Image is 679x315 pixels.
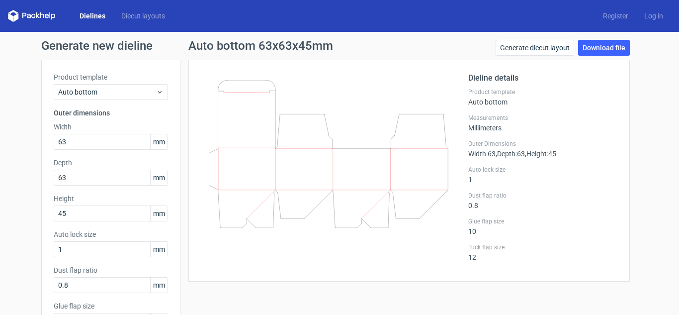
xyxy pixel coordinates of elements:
label: Product template [54,72,168,82]
div: 1 [468,166,617,184]
div: Millimeters [468,114,617,132]
a: Register [595,11,636,21]
label: Product template [468,88,617,96]
span: mm [150,134,168,149]
span: mm [150,242,168,257]
label: Tuck flap size [468,243,617,251]
span: mm [150,206,168,221]
span: Auto bottom [58,87,156,97]
span: , Height : 45 [525,150,556,158]
h2: Dieline details [468,72,617,84]
label: Outer Dimensions [468,140,617,148]
a: Generate diecut layout [496,40,574,56]
a: Download file [578,40,630,56]
div: 10 [468,217,617,235]
label: Glue flap size [468,217,617,225]
div: 0.8 [468,192,617,210]
h1: Generate new dieline [41,40,638,52]
h3: Outer dimensions [54,108,168,118]
span: Width : 63 [468,150,496,158]
span: mm [150,278,168,293]
span: mm [150,170,168,185]
a: Dielines [72,11,113,21]
a: Diecut layouts [113,11,173,21]
label: Dust flap ratio [468,192,617,200]
label: Measurements [468,114,617,122]
label: Auto lock size [54,229,168,239]
label: Width [54,122,168,132]
label: Glue flap size [54,301,168,311]
a: Log in [636,11,671,21]
span: , Depth : 63 [496,150,525,158]
label: Auto lock size [468,166,617,174]
label: Depth [54,158,168,168]
div: Auto bottom [468,88,617,106]
h1: Auto bottom 63x63x45mm [188,40,333,52]
div: 12 [468,243,617,261]
label: Dust flap ratio [54,265,168,275]
label: Height [54,194,168,204]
